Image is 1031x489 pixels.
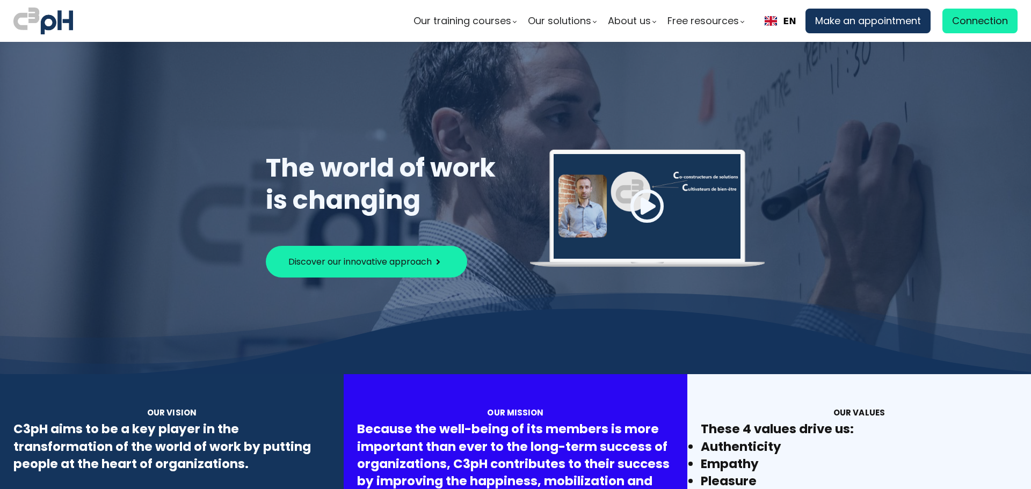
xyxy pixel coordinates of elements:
[756,9,805,33] div: Language selected: English
[805,9,931,33] a: Make an appointment
[701,455,1018,472] li: Empathy
[942,9,1018,33] a: Connection
[815,13,921,29] span: Make an appointment
[765,16,796,26] a: EN
[13,406,330,419] div: Our vision
[701,420,1018,437] div: These 4 values drive us:
[266,246,467,278] button: Discover our innovative approach
[608,13,651,29] span: About us
[288,255,432,268] span: Discover our innovative approach
[756,9,805,33] div: Language Switcher
[266,150,496,218] span: The world of work is changing
[13,5,73,37] img: C3PH logo
[13,420,330,472] div: C3pH aims to be a key player in the transformation of the world of work by putting people at the ...
[667,13,739,29] span: Free resources
[357,406,674,419] div: Our mission
[701,406,1018,419] div: Our values
[701,438,1018,455] li: Authenticity
[765,16,777,26] img: English flag
[413,13,511,29] span: Our training courses
[952,13,1008,29] span: Connection
[528,13,591,29] span: Our solutions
